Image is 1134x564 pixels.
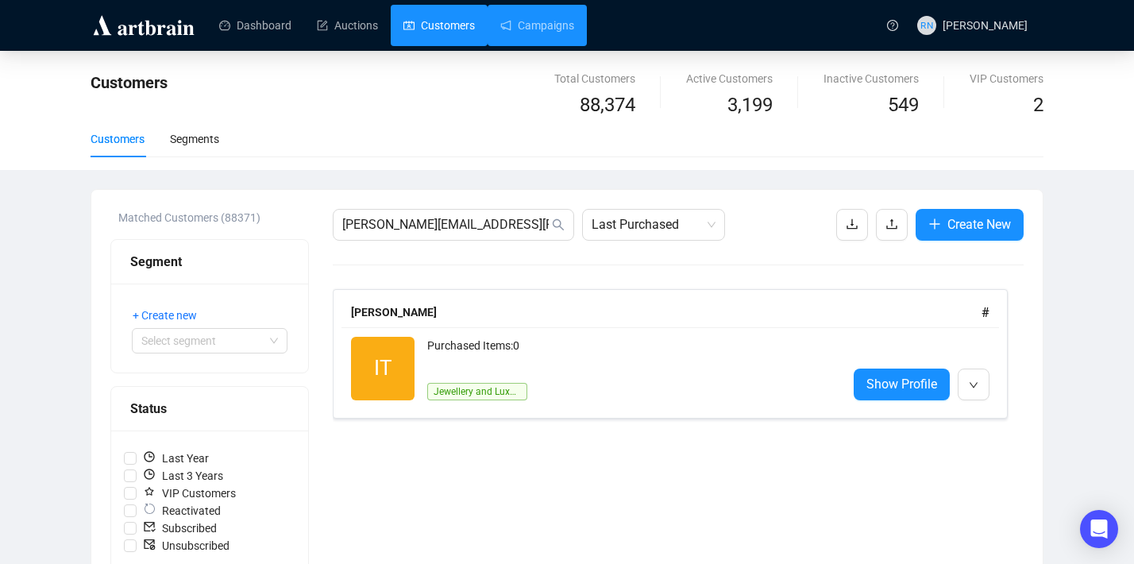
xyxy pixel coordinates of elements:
div: Segments [170,130,219,148]
span: question-circle [887,20,898,31]
span: Show Profile [866,374,937,394]
a: Campaigns [500,5,574,46]
span: Customers [91,73,168,92]
span: Last 3 Years [137,467,229,485]
div: Customers [91,130,145,148]
a: Customers [403,5,475,46]
div: Open Intercom Messenger [1080,510,1118,548]
span: plus [928,218,941,230]
a: Auctions [317,5,378,46]
div: Segment [130,252,289,272]
span: Jewellery and Luxury [427,383,527,400]
div: Purchased Items: 0 [427,337,835,369]
span: down [969,381,978,390]
span: # [982,305,989,320]
div: Inactive Customers [823,70,919,87]
span: Reactivated [137,502,227,520]
span: 2 [1033,94,1043,116]
button: Create New [916,209,1024,241]
span: VIP Customers [137,485,242,502]
div: [PERSON_NAME] [351,303,982,321]
span: [PERSON_NAME] [943,19,1028,32]
span: download [846,218,858,230]
span: Unsubscribed [137,537,236,554]
img: logo [91,13,197,38]
span: Subscribed [137,520,223,537]
div: Status [130,399,289,419]
span: Last Purchased [592,210,715,240]
button: + Create new [132,303,210,328]
span: Last Year [137,450,215,467]
a: [PERSON_NAME]#ITPurchased Items:0Jewellery and LuxuryShow Profile [333,289,1024,419]
span: Create New [947,214,1011,234]
input: Search Customer... [342,215,549,234]
span: 549 [888,94,919,116]
span: upload [885,218,898,230]
div: Total Customers [554,70,635,87]
a: Show Profile [854,369,950,400]
span: + Create new [133,307,197,324]
span: RN [920,17,933,33]
div: Matched Customers (88371) [118,209,309,226]
span: 88,374 [580,91,635,121]
span: IT [374,352,392,384]
a: Dashboard [219,5,291,46]
span: search [552,218,565,231]
div: VIP Customers [970,70,1043,87]
div: Active Customers [686,70,773,87]
span: 3,199 [727,91,773,121]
